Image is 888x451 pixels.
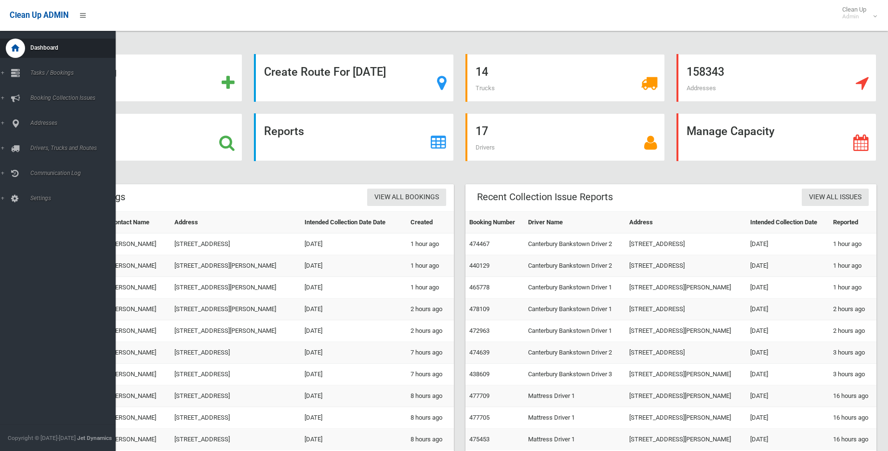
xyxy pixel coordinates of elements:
[42,113,242,161] a: Search
[465,212,525,233] th: Booking Number
[476,65,488,79] strong: 14
[746,212,829,233] th: Intended Collection Date
[301,342,406,364] td: [DATE]
[625,320,746,342] td: [STREET_ADDRESS][PERSON_NAME]
[301,429,406,451] td: [DATE]
[746,233,829,255] td: [DATE]
[264,124,304,138] strong: Reports
[829,299,876,320] td: 2 hours ago
[301,212,406,233] th: Intended Collection Date Date
[171,233,301,255] td: [STREET_ADDRESS]
[676,113,876,161] a: Manage Capacity
[687,65,724,79] strong: 158343
[106,212,171,233] th: Contact Name
[469,240,490,247] a: 474467
[301,255,406,277] td: [DATE]
[469,414,490,421] a: 477705
[829,255,876,277] td: 1 hour ago
[407,385,454,407] td: 8 hours ago
[746,277,829,299] td: [DATE]
[746,320,829,342] td: [DATE]
[829,385,876,407] td: 16 hours ago
[171,342,301,364] td: [STREET_ADDRESS]
[27,120,123,126] span: Addresses
[407,212,454,233] th: Created
[625,385,746,407] td: [STREET_ADDRESS][PERSON_NAME]
[407,255,454,277] td: 1 hour ago
[407,429,454,451] td: 8 hours ago
[837,6,876,20] span: Clean Up
[8,435,76,441] span: Copyright © [DATE]-[DATE]
[524,342,625,364] td: Canterbury Bankstown Driver 2
[301,233,406,255] td: [DATE]
[254,54,454,102] a: Create Route For [DATE]
[106,277,171,299] td: [PERSON_NAME]
[524,320,625,342] td: Canterbury Bankstown Driver 1
[465,54,665,102] a: 14 Trucks
[746,385,829,407] td: [DATE]
[171,364,301,385] td: [STREET_ADDRESS]
[106,429,171,451] td: [PERSON_NAME]
[264,65,386,79] strong: Create Route For [DATE]
[524,255,625,277] td: Canterbury Bankstown Driver 2
[625,364,746,385] td: [STREET_ADDRESS][PERSON_NAME]
[829,407,876,429] td: 16 hours ago
[27,95,123,101] span: Booking Collection Issues
[77,435,112,441] strong: Jet Dynamics
[301,364,406,385] td: [DATE]
[829,364,876,385] td: 3 hours ago
[625,277,746,299] td: [STREET_ADDRESS][PERSON_NAME]
[625,407,746,429] td: [STREET_ADDRESS][PERSON_NAME]
[106,407,171,429] td: [PERSON_NAME]
[465,113,665,161] a: 17 Drivers
[301,299,406,320] td: [DATE]
[106,233,171,255] td: [PERSON_NAME]
[10,11,68,20] span: Clean Up ADMIN
[625,299,746,320] td: [STREET_ADDRESS]
[524,233,625,255] td: Canterbury Bankstown Driver 2
[842,13,866,20] small: Admin
[171,212,301,233] th: Address
[171,429,301,451] td: [STREET_ADDRESS]
[524,385,625,407] td: Mattress Driver 1
[469,284,490,291] a: 465778
[407,233,454,255] td: 1 hour ago
[469,305,490,313] a: 478109
[367,189,446,206] a: View All Bookings
[171,320,301,342] td: [STREET_ADDRESS][PERSON_NAME]
[625,429,746,451] td: [STREET_ADDRESS][PERSON_NAME]
[106,299,171,320] td: [PERSON_NAME]
[301,277,406,299] td: [DATE]
[802,189,869,206] a: View All Issues
[27,44,123,51] span: Dashboard
[829,212,876,233] th: Reported
[746,342,829,364] td: [DATE]
[469,327,490,334] a: 472963
[407,320,454,342] td: 2 hours ago
[524,407,625,429] td: Mattress Driver 1
[106,342,171,364] td: [PERSON_NAME]
[746,364,829,385] td: [DATE]
[829,342,876,364] td: 3 hours ago
[524,364,625,385] td: Canterbury Bankstown Driver 3
[829,277,876,299] td: 1 hour ago
[469,436,490,443] a: 475453
[171,407,301,429] td: [STREET_ADDRESS]
[27,145,123,151] span: Drivers, Trucks and Routes
[27,170,123,177] span: Communication Log
[301,407,406,429] td: [DATE]
[407,364,454,385] td: 7 hours ago
[254,113,454,161] a: Reports
[407,342,454,364] td: 7 hours ago
[171,299,301,320] td: [STREET_ADDRESS][PERSON_NAME]
[469,349,490,356] a: 474639
[469,262,490,269] a: 440129
[687,84,716,92] span: Addresses
[746,299,829,320] td: [DATE]
[106,364,171,385] td: [PERSON_NAME]
[524,429,625,451] td: Mattress Driver 1
[27,69,123,76] span: Tasks / Bookings
[625,212,746,233] th: Address
[625,233,746,255] td: [STREET_ADDRESS]
[687,124,774,138] strong: Manage Capacity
